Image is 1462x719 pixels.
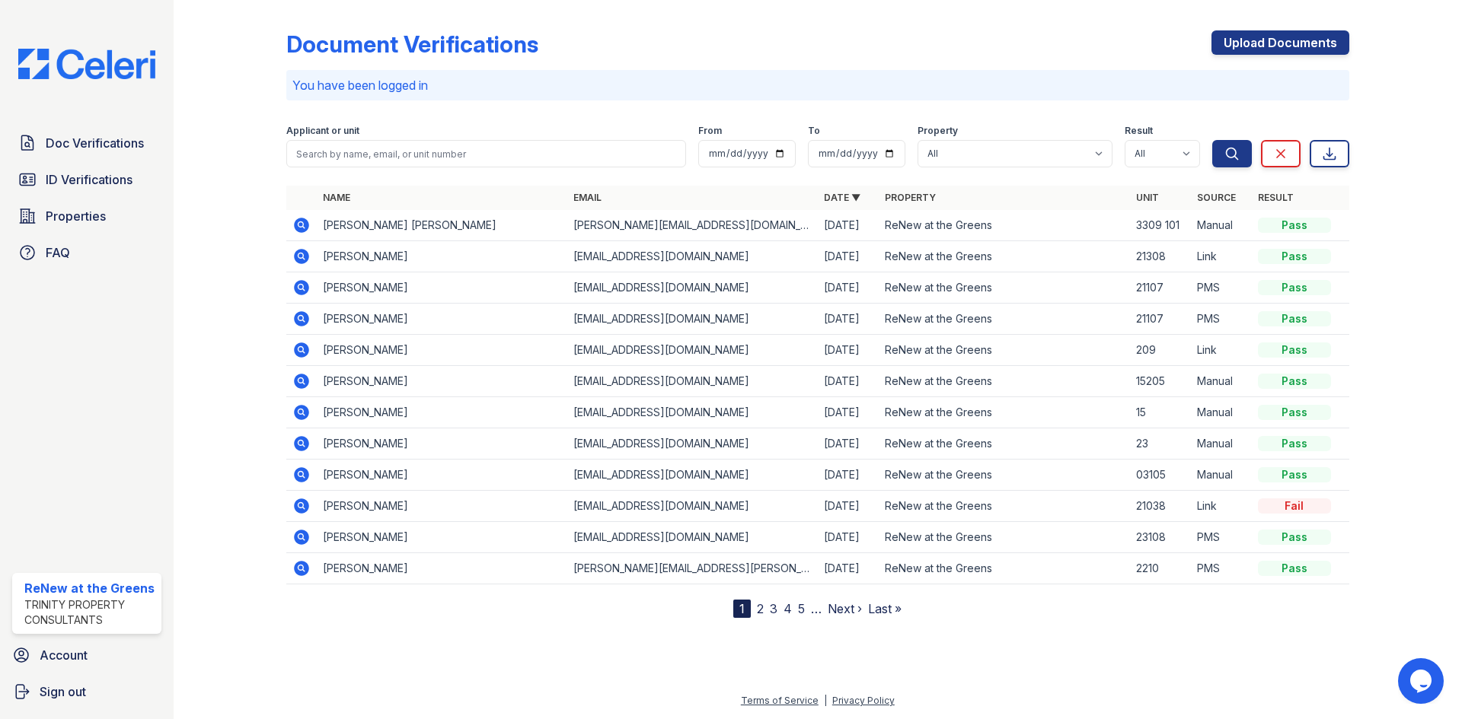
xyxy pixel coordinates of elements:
[1258,192,1294,203] a: Result
[879,272,1129,304] td: ReNew at the Greens
[885,192,936,203] a: Property
[879,241,1129,272] td: ReNew at the Greens
[567,210,818,241] td: [PERSON_NAME][EMAIL_ADDRESS][DOMAIN_NAME]
[879,460,1129,491] td: ReNew at the Greens
[317,335,567,366] td: [PERSON_NAME]
[40,682,86,701] span: Sign out
[1130,304,1191,335] td: 21107
[1130,397,1191,428] td: 15
[6,676,168,707] a: Sign out
[741,695,819,706] a: Terms of Service
[818,397,879,428] td: [DATE]
[12,237,161,268] a: FAQ
[879,366,1129,397] td: ReNew at the Greens
[286,125,359,137] label: Applicant or unit
[317,210,567,241] td: [PERSON_NAME] [PERSON_NAME]
[808,125,820,137] label: To
[1130,335,1191,366] td: 209
[6,49,168,79] img: CE_Logo_Blue-a8612792a0a2168367f1c8372b55b34899dd931a85d93a1a3d3e32e68fde9ad4.png
[12,128,161,158] a: Doc Verifications
[24,579,155,597] div: ReNew at the Greens
[1191,304,1252,335] td: PMS
[46,170,132,189] span: ID Verifications
[286,140,686,167] input: Search by name, email, or unit number
[1258,311,1331,326] div: Pass
[698,125,722,137] label: From
[1191,335,1252,366] td: Link
[1130,210,1191,241] td: 3309 101
[1130,491,1191,522] td: 21038
[770,601,777,616] a: 3
[879,335,1129,366] td: ReNew at the Greens
[46,207,106,225] span: Properties
[1130,460,1191,491] td: 03105
[1258,342,1331,358] div: Pass
[317,366,567,397] td: [PERSON_NAME]
[24,597,155,628] div: Trinity Property Consultants
[567,428,818,460] td: [EMAIL_ADDRESS][DOMAIN_NAME]
[818,428,879,460] td: [DATE]
[46,243,70,262] span: FAQ
[1130,428,1191,460] td: 23
[1211,30,1349,55] a: Upload Documents
[317,491,567,522] td: [PERSON_NAME]
[879,553,1129,584] td: ReNew at the Greens
[828,601,862,616] a: Next ›
[1258,498,1331,514] div: Fail
[292,76,1343,94] p: You have been logged in
[818,272,879,304] td: [DATE]
[1258,280,1331,295] div: Pass
[818,460,879,491] td: [DATE]
[784,601,792,616] a: 4
[798,601,805,616] a: 5
[1130,366,1191,397] td: 15205
[1130,241,1191,272] td: 21308
[1258,530,1331,545] div: Pass
[818,335,879,366] td: [DATE]
[317,460,567,491] td: [PERSON_NAME]
[879,397,1129,428] td: ReNew at the Greens
[567,491,818,522] td: [EMAIL_ADDRESS][DOMAIN_NAME]
[1191,272,1252,304] td: PMS
[567,397,818,428] td: [EMAIL_ADDRESS][DOMAIN_NAME]
[567,553,818,584] td: [PERSON_NAME][EMAIL_ADDRESS][PERSON_NAME][DOMAIN_NAME]
[46,134,144,152] span: Doc Verifications
[1191,522,1252,553] td: PMS
[1197,192,1236,203] a: Source
[1258,561,1331,576] div: Pass
[12,164,161,195] a: ID Verifications
[40,646,88,664] span: Account
[1258,405,1331,420] div: Pass
[733,600,751,618] div: 1
[1130,272,1191,304] td: 21107
[879,304,1129,335] td: ReNew at the Greens
[818,522,879,553] td: [DATE]
[824,695,827,706] div: |
[1136,192,1159,203] a: Unit
[1258,436,1331,451] div: Pass
[818,553,879,584] td: [DATE]
[567,304,818,335] td: [EMAIL_ADDRESS][DOMAIN_NAME]
[12,201,161,231] a: Properties
[868,601,902,616] a: Last »
[1258,374,1331,389] div: Pass
[879,491,1129,522] td: ReNew at the Greens
[1258,218,1331,233] div: Pass
[317,428,567,460] td: [PERSON_NAME]
[573,192,602,203] a: Email
[1191,366,1252,397] td: Manual
[317,272,567,304] td: [PERSON_NAME]
[1258,249,1331,264] div: Pass
[317,241,567,272] td: [PERSON_NAME]
[818,304,879,335] td: [DATE]
[1398,658,1447,704] iframe: chat widget
[818,210,879,241] td: [DATE]
[317,304,567,335] td: [PERSON_NAME]
[1191,428,1252,460] td: Manual
[1130,553,1191,584] td: 2210
[918,125,958,137] label: Property
[1258,467,1331,482] div: Pass
[1191,491,1252,522] td: Link
[832,695,895,706] a: Privacy Policy
[818,241,879,272] td: [DATE]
